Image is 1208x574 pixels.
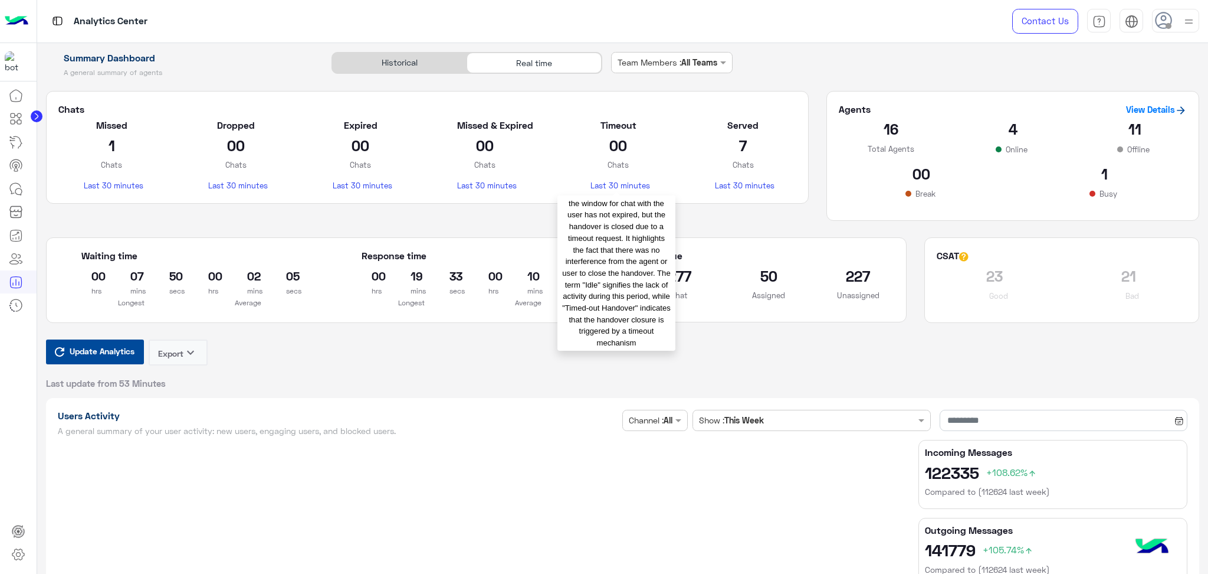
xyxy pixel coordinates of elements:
[1082,119,1187,138] h2: 11
[208,266,210,285] h2: 00
[247,285,249,297] p: mins
[913,188,938,200] p: Break
[46,377,166,389] span: Last update from 53 Minutes
[925,446,1181,458] h5: Incoming Messages
[1181,14,1196,29] img: profile
[91,285,93,297] p: hrs
[46,340,144,364] button: Update Analytics
[67,343,137,359] span: Update Analytics
[5,51,26,73] img: 1403182699927242
[74,14,147,30] p: Analytics Center
[130,285,132,297] p: mins
[457,159,513,171] p: Chats
[208,159,264,171] p: Chats
[644,289,715,301] p: Chat
[715,159,771,171] p: Chats
[488,285,490,297] p: hrs
[208,180,264,191] p: Last 30 minutes
[449,285,451,297] p: secs
[372,266,373,285] h2: 00
[1071,266,1187,285] h2: 21
[84,180,140,191] p: Last 30 minutes
[362,250,426,262] h5: Response time
[590,180,646,191] p: Last 30 minutes
[58,103,797,115] h5: Chats
[986,467,1037,478] span: +108.62%
[733,289,805,301] p: Assigned
[1125,143,1152,155] p: Offline
[566,285,568,297] p: secs
[822,266,894,285] h2: 227
[198,297,297,309] p: Average
[46,52,319,64] h1: Summary Dashboard
[84,136,140,155] h2: 1
[84,119,140,131] h5: Missed
[937,250,969,262] h5: CSAT
[286,285,288,297] p: secs
[839,119,943,138] h2: 16
[925,463,1181,482] h2: 122335
[81,250,297,262] h5: Waiting time
[149,340,208,366] button: Exportkeyboard_arrow_down
[286,266,288,285] h2: 05
[590,159,646,171] p: Chats
[169,266,171,285] h2: 50
[208,136,264,155] h2: 00
[839,143,943,155] p: Total Agents
[411,285,412,297] p: mins
[1003,143,1030,155] p: Online
[247,266,249,285] h2: 02
[332,53,467,73] div: Historical
[733,266,805,285] h2: 50
[333,180,389,191] p: Last 30 minutes
[839,164,1004,183] h2: 00
[961,119,1065,138] h2: 4
[488,266,490,285] h2: 00
[987,290,1010,302] p: Good
[1092,15,1106,28] img: tab
[457,136,513,155] h2: 00
[715,180,771,191] p: Last 30 minutes
[644,250,682,262] h5: In queue
[527,285,529,297] p: mins
[333,119,389,131] h5: Expired
[457,180,513,191] p: Last 30 minutes
[169,285,171,297] p: secs
[566,266,568,285] h2: 12
[527,266,529,285] h2: 10
[644,266,715,285] h2: 277
[411,266,412,285] h2: 19
[91,266,93,285] h2: 00
[590,136,646,155] h2: 00
[183,345,198,360] i: keyboard_arrow_down
[822,289,894,301] p: Unassigned
[5,9,28,34] img: Logo
[1125,15,1138,28] img: tab
[208,119,264,131] h5: Dropped
[333,136,389,155] h2: 00
[1087,9,1111,34] a: tab
[81,297,180,309] p: Longest
[50,14,65,28] img: tab
[1131,527,1173,568] img: hulul-logo.png
[925,524,1181,536] h5: Outgoing Messages
[937,266,1053,285] h2: 23
[84,159,140,171] p: Chats
[467,53,601,73] div: Real time
[1126,104,1187,115] a: View Details
[208,285,210,297] p: hrs
[457,119,513,131] h5: Missed & Expired
[479,297,578,309] p: Average
[925,486,1181,498] h6: Compared to (112624 last week)
[1097,188,1120,200] p: Busy
[46,68,319,77] h5: A general summary of agents
[715,136,771,155] h2: 7
[362,297,461,309] p: Longest
[1012,9,1078,34] a: Contact Us
[58,410,618,422] h1: Users Activity
[372,285,373,297] p: hrs
[58,426,618,436] h5: A general summary of your user activity: new users, engaging users, and blocked users.
[1123,290,1141,302] p: Bad
[839,103,871,115] h5: Agents
[1022,164,1187,183] h2: 1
